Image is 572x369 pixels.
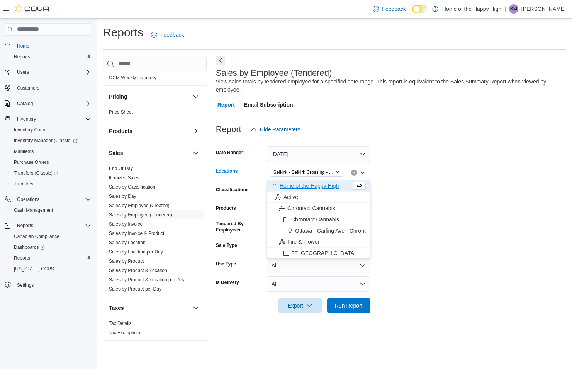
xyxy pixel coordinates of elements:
button: Operations [14,195,43,204]
a: Price Sheet [109,109,133,115]
span: Reports [14,255,30,261]
span: Ottawa - Carling Ave - Chrontact Cannabis [295,227,397,235]
span: Sales by Employee (Created) [109,202,170,209]
span: Active [283,193,298,201]
a: Itemized Sales [109,175,139,180]
button: Manifests [8,146,94,157]
span: Purchase Orders [14,159,49,165]
span: Reports [11,253,91,263]
button: Products [109,127,190,135]
a: Dashboards [8,242,94,253]
button: Reports [14,221,36,230]
button: Reports [2,220,94,231]
h1: Reports [103,25,143,40]
span: Selkirk - Selkirk Crossing - Fire & Flower [270,168,343,177]
button: Sales [109,149,190,157]
button: Taxes [191,303,200,313]
button: All [267,258,370,273]
label: Locations [216,168,238,174]
span: Home [14,41,91,51]
button: Next [216,56,225,65]
span: Inventory [17,116,36,122]
span: Sales by Product [109,258,144,264]
div: View sales totals by tendered employee for a specified date range. This report is equivalent to t... [216,78,562,94]
button: Reports [8,51,94,62]
span: Reports [14,221,91,230]
a: Reports [11,253,33,263]
a: Inventory Manager (Classic) [11,136,81,145]
button: Export [278,298,322,313]
button: Home [2,40,94,51]
span: Inventory Manager (Classic) [11,136,91,145]
a: Feedback [148,27,187,43]
div: Keaton Miller [509,4,518,14]
span: Chrontact Cannabis [287,204,335,212]
span: Sales by Day [109,193,136,199]
span: Users [14,68,91,77]
a: Transfers (Classic) [11,168,61,178]
span: Dashboards [14,244,45,250]
a: Tax Details [109,321,132,326]
a: Manifests [11,147,37,156]
nav: Complex example [5,37,91,311]
button: Canadian Compliance [8,231,94,242]
a: Inventory Manager (Classic) [8,135,94,146]
button: Sales [191,148,200,158]
label: Products [216,205,236,211]
span: Sales by Product & Location [109,267,167,274]
button: Run Report [327,298,370,313]
span: Transfers [14,181,33,187]
button: Clear input [351,170,357,176]
span: Sales by Product per Day [109,286,161,292]
a: Sales by Classification [109,184,155,190]
label: Date Range [216,150,243,156]
button: Hide Parameters [248,122,304,137]
span: Home [17,43,29,49]
button: Close list of options [360,170,366,176]
span: Dashboards [11,243,91,252]
span: Sales by Product & Location per Day [109,277,185,283]
p: Home of the Happy High [442,4,501,14]
span: Fire & Flower [287,238,319,246]
span: Cash Management [14,207,53,213]
a: Sales by Invoice [109,221,143,227]
img: Cova [15,5,50,13]
div: OCM [103,73,207,85]
a: Dashboards [11,243,48,252]
span: Sales by Location per Day [109,249,163,255]
a: Sales by Product [109,258,144,264]
a: Transfers (Classic) [8,168,94,179]
label: Is Delivery [216,279,239,286]
span: Sales by Location [109,240,146,246]
button: Inventory [2,114,94,124]
h3: Products [109,127,132,135]
p: [PERSON_NAME] [521,4,566,14]
span: Inventory Manager (Classic) [14,138,78,144]
a: Sales by Product & Location [109,268,167,273]
a: Tax Exemptions [109,330,142,335]
span: End Of Day [109,165,133,172]
span: Dark Mode [412,13,412,14]
a: Feedback [370,1,409,17]
span: Selkirk - Selkirk Crossing - Fire & Flower [273,168,334,176]
span: Tax Details [109,320,132,326]
button: Purchase Orders [8,157,94,168]
input: Dark Mode [412,5,428,13]
span: Sales by Employee (Tendered) [109,212,172,218]
div: Taxes [103,319,207,340]
a: Canadian Compliance [11,232,63,241]
span: Users [17,69,29,75]
button: Cash Management [8,205,94,216]
span: Operations [17,196,40,202]
h3: Taxes [109,304,124,312]
a: OCM Weekly Inventory [109,75,156,80]
button: Catalog [14,99,36,108]
button: [DATE] [267,146,370,162]
span: Run Report [335,302,363,309]
span: Settings [14,280,91,289]
span: KM [510,4,517,14]
span: Reports [14,54,30,60]
h3: Sales [109,149,123,157]
span: OCM Weekly Inventory [109,75,156,81]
